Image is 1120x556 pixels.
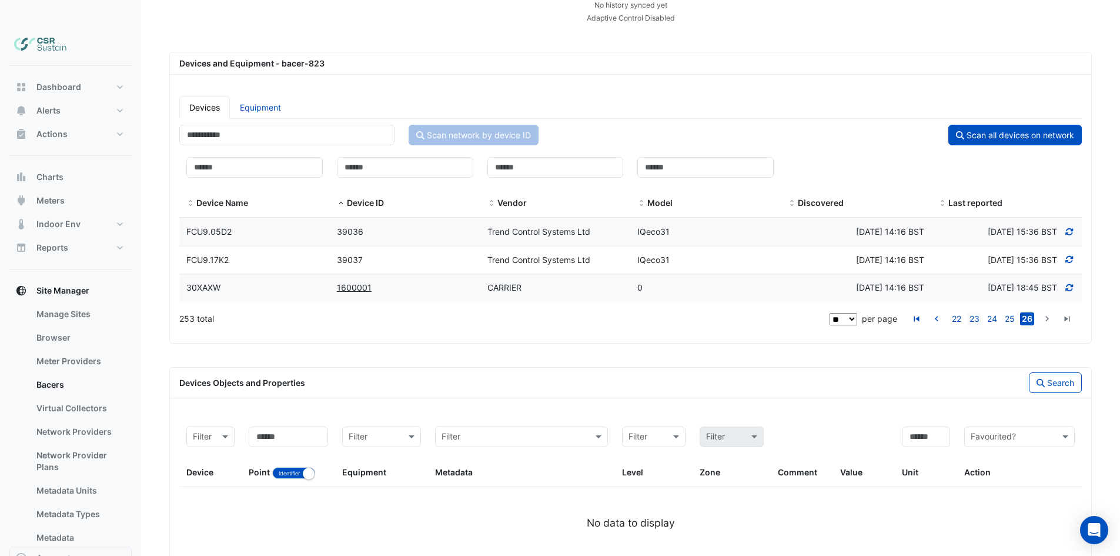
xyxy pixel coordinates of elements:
span: Zone [700,467,720,477]
div: 253 total [179,304,827,334]
button: Scan all devices on network [948,125,1082,145]
span: Tue 26-Aug-2025 14:16 BST [856,255,924,265]
a: Network Providers [27,420,132,444]
span: Discovered [788,199,796,208]
span: Model [647,198,673,208]
span: FCU9.17K2 [186,255,229,265]
button: Reports [9,236,132,259]
button: Search [1029,372,1082,393]
span: Discovered at [988,255,1057,265]
button: Alerts [9,99,132,122]
button: Meters [9,189,132,212]
span: 0 [637,282,643,292]
small: Adaptive Control Disabled [587,14,675,22]
a: Virtual Collectors [27,397,132,420]
li: page 24 [983,312,1001,325]
a: 22 [950,312,964,325]
button: Dashboard [9,75,132,99]
span: FCU9.05D2 [186,227,232,237]
span: Model [637,199,646,208]
span: IQeco31 [637,255,670,265]
ui-switch: Toggle between object name and object identifier [272,467,315,477]
div: Open Intercom Messenger [1080,516,1108,544]
span: Vendor [487,199,496,208]
li: page 26 [1018,312,1036,325]
a: Devices [179,96,230,119]
small: No history synced yet [594,1,667,9]
span: 39037 [337,255,363,265]
span: Last reported [938,199,947,208]
a: 24 [985,312,999,325]
span: Reports [36,242,68,254]
span: Device ID [337,199,345,208]
button: Site Manager [9,279,132,302]
span: Comment [778,467,817,477]
span: Action [964,467,991,477]
span: Discovered at [988,282,1057,292]
a: Refresh [1064,282,1075,292]
span: Metadata [435,467,473,477]
li: page 23 [965,312,983,325]
span: Devices Objects and Properties [179,378,305,388]
a: Refresh [1064,255,1075,265]
app-icon: Charts [15,171,27,183]
a: go to first page [910,312,924,325]
span: 30XAXW [186,282,220,292]
a: 23 [967,312,981,325]
a: Network Provider Plans [27,444,132,479]
span: Charts [36,171,63,183]
span: per page [862,314,897,324]
span: Level [622,467,643,477]
a: Equipment [230,96,291,119]
span: Point [249,467,270,477]
a: go to last page [1060,312,1074,325]
span: IQeco31 [637,227,670,237]
a: Manage Sites [27,302,132,326]
span: Device Name [196,198,248,208]
span: Site Manager [36,285,89,297]
span: CARRIER [487,282,521,292]
span: Vendor [497,198,527,208]
span: Discovered [798,198,844,208]
span: 39036 [337,227,363,237]
a: Metadata [27,526,132,550]
span: Dashboard [36,81,81,93]
span: Discovered at [988,227,1057,237]
a: go to previous page [930,312,944,325]
a: Metadata Units [27,479,132,502]
a: Meter Providers [27,349,132,373]
span: Tue 26-Aug-2025 14:16 BST [856,227,924,237]
a: Browser [27,326,132,349]
app-icon: Reports [15,242,27,254]
a: go to next page [1040,312,1054,325]
span: Equipment [342,467,386,477]
span: Device ID [347,198,384,208]
span: Unit [902,467,918,477]
button: Indoor Env [9,212,132,236]
li: page 22 [948,312,965,325]
app-icon: Indoor Env [15,218,27,230]
div: Please select Filter first [693,427,770,447]
a: Bacers [27,373,132,397]
span: Tue 26-Aug-2025 14:16 BST [856,282,924,292]
app-icon: Meters [15,195,27,207]
span: Actions [36,128,68,140]
a: 25 [1002,312,1017,325]
app-icon: Actions [15,128,27,140]
a: Metadata Types [27,502,132,526]
a: 26 [1020,312,1034,325]
a: Refresh [1064,227,1075,237]
app-icon: Site Manager [15,285,27,297]
tcxspan: Call 1600001 via 3CX [337,282,372,292]
span: Alerts [36,105,61,116]
div: Devices and Equipment - bacer-823 [172,57,1089,69]
app-icon: Alerts [15,105,27,116]
li: page 25 [1001,312,1018,325]
span: Device [186,467,213,477]
button: Actions [9,122,132,146]
span: Trend Control Systems Ltd [487,227,590,237]
span: Trend Control Systems Ltd [487,255,590,265]
span: Meters [36,195,65,207]
span: Indoor Env [36,218,81,230]
div: No data to display [179,515,1082,531]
